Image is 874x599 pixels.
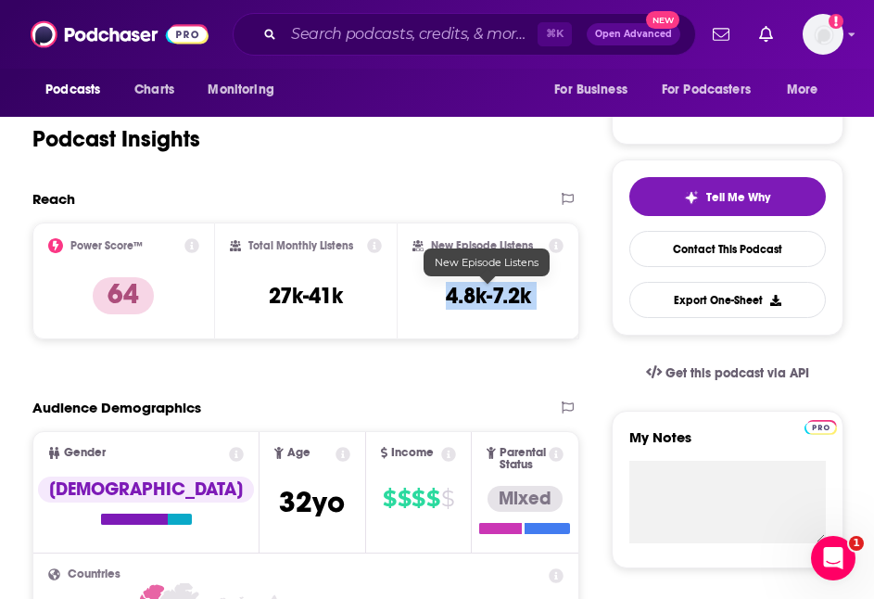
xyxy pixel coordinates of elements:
[803,14,843,55] span: Logged in as AparnaKulkarni
[435,256,538,269] span: New Episode Listens
[45,77,100,103] span: Podcasts
[538,22,572,46] span: ⌘ K
[383,484,396,514] span: $
[269,282,343,310] h3: 27k-41k
[93,277,154,314] p: 64
[32,190,75,208] h2: Reach
[412,484,424,514] span: $
[391,447,434,459] span: Income
[500,447,546,471] span: Parental Status
[752,19,780,50] a: Show notifications dropdown
[849,536,864,551] span: 1
[426,484,439,514] span: $
[803,14,843,55] img: User Profile
[629,231,826,267] a: Contact This Podcast
[631,350,824,396] a: Get this podcast via API
[829,14,843,29] svg: Add a profile image
[541,72,651,108] button: open menu
[646,11,679,29] span: New
[706,190,770,205] span: Tell Me Why
[248,239,353,252] h2: Total Monthly Listens
[629,282,826,318] button: Export One-Sheet
[31,17,209,52] img: Podchaser - Follow, Share and Rate Podcasts
[803,14,843,55] button: Show profile menu
[134,77,174,103] span: Charts
[774,72,842,108] button: open menu
[705,19,737,50] a: Show notifications dropdown
[233,13,696,56] div: Search podcasts, credits, & more...
[431,239,533,252] h2: New Episode Listens
[287,447,310,459] span: Age
[804,417,837,435] a: Pro website
[208,77,273,103] span: Monitoring
[70,239,143,252] h2: Power Score™
[554,77,627,103] span: For Business
[122,72,185,108] a: Charts
[587,23,680,45] button: Open AdvancedNew
[195,72,298,108] button: open menu
[32,399,201,416] h2: Audience Demographics
[804,420,837,435] img: Podchaser Pro
[284,19,538,49] input: Search podcasts, credits, & more...
[64,447,106,459] span: Gender
[650,72,778,108] button: open menu
[488,486,563,512] div: Mixed
[446,282,531,310] h3: 4.8k-7.2k
[441,484,454,514] span: $
[279,484,345,520] span: 32 yo
[787,77,818,103] span: More
[32,125,200,153] h1: Podcast Insights
[684,190,699,205] img: tell me why sparkle
[665,365,809,381] span: Get this podcast via API
[68,568,120,580] span: Countries
[595,30,672,39] span: Open Advanced
[629,177,826,216] button: tell me why sparkleTell Me Why
[32,72,124,108] button: open menu
[38,477,254,503] div: [DEMOGRAPHIC_DATA]
[662,77,751,103] span: For Podcasters
[629,428,826,461] label: My Notes
[811,536,855,580] iframe: Intercom live chat
[398,484,411,514] span: $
